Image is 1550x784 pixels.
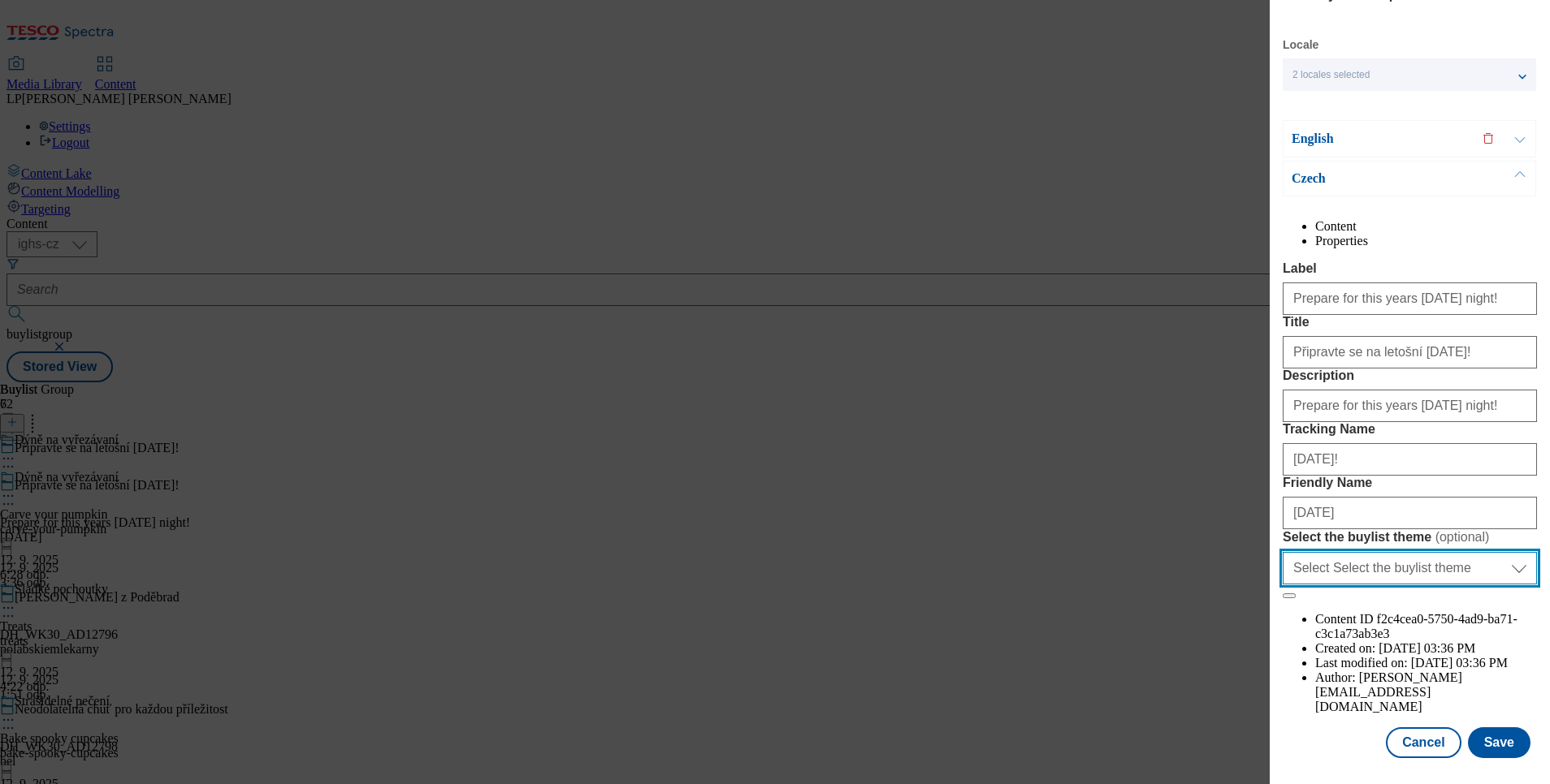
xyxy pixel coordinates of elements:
[1283,368,1537,383] label: Description
[1283,497,1537,529] input: Enter Friendly Name
[1292,69,1370,81] span: 2 locales selected
[1283,58,1536,91] button: 2 locales selected
[1379,641,1475,655] span: [DATE] 03:36 PM
[1292,170,1462,187] p: Czech
[1468,727,1531,758] button: Save
[1315,612,1537,641] li: Content ID
[1315,656,1537,670] li: Last modified on:
[1283,476,1537,490] label: Friendly Name
[1411,656,1508,670] span: [DATE] 03:36 PM
[1283,282,1537,315] input: Enter Label
[1283,390,1537,422] input: Enter Description
[1315,670,1462,713] span: [PERSON_NAME][EMAIL_ADDRESS][DOMAIN_NAME]
[1386,727,1461,758] button: Cancel
[1283,315,1537,330] label: Title
[1315,234,1537,248] li: Properties
[1283,261,1537,276] label: Label
[1283,41,1318,50] label: Locale
[1283,443,1537,476] input: Enter Tracking Name
[1292,131,1462,147] p: English
[1315,612,1518,640] span: f2c4cea0-5750-4ad9-ba71-c3c1a73ab3e3
[1315,670,1537,714] li: Author:
[1315,641,1537,656] li: Created on:
[1283,336,1537,368] input: Enter Title
[1283,529,1537,545] label: Select the buylist theme
[1435,530,1490,544] span: ( optional )
[1283,422,1537,437] label: Tracking Name
[1315,219,1537,234] li: Content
